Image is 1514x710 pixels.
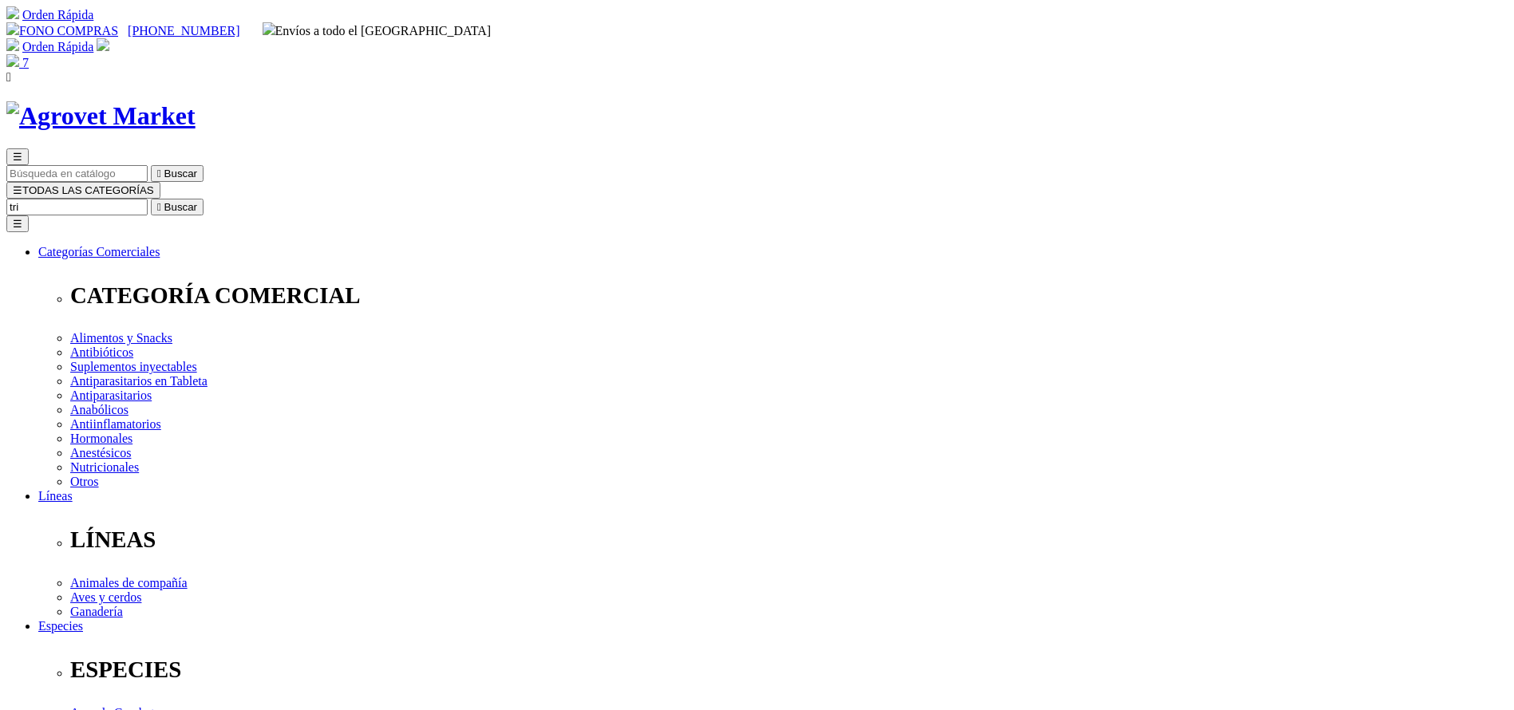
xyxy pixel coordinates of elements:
i:  [157,201,161,213]
input: Buscar [6,199,148,215]
i:  [6,70,11,84]
span: 7 [22,56,29,69]
a: Nutricionales [70,460,139,474]
a: 7 [6,56,29,69]
a: Anabólicos [70,403,128,416]
input: Buscar [6,165,148,182]
button: ☰ [6,148,29,165]
a: Acceda a su cuenta de cliente [97,40,109,53]
i:  [157,168,161,179]
a: Antiparasitarios [70,389,152,402]
a: Líneas [38,489,73,503]
a: Orden Rápida [22,40,93,53]
a: Suplementos inyectables [70,360,197,373]
button:  Buscar [151,165,204,182]
img: shopping-cart.svg [6,6,19,19]
img: delivery-truck.svg [263,22,275,35]
img: phone.svg [6,22,19,35]
a: Antiparasitarios en Tableta [70,374,208,388]
a: FONO COMPRAS [6,24,118,37]
span: Buscar [164,168,197,179]
span: ☰ [13,151,22,163]
a: [PHONE_NUMBER] [128,24,239,37]
p: CATEGORÍA COMERCIAL [70,282,1508,309]
button: ☰TODAS LAS CATEGORÍAS [6,182,160,199]
a: Categorías Comerciales [38,245,160,258]
span: ☰ [13,184,22,196]
a: Antiinflamatorios [70,417,161,431]
a: Anestésicos [70,446,131,460]
a: Alimentos y Snacks [70,331,172,345]
iframe: Brevo live chat [8,537,275,702]
p: LÍNEAS [70,527,1508,553]
a: Otros [70,475,99,488]
a: Antibióticos [70,345,133,359]
img: Agrovet Market [6,101,196,131]
img: shopping-bag.svg [6,54,19,67]
a: Orden Rápida [22,8,93,22]
span: Envíos a todo el [GEOGRAPHIC_DATA] [263,24,492,37]
span: Buscar [164,201,197,213]
img: user.svg [97,38,109,51]
img: shopping-cart.svg [6,38,19,51]
button: ☰ [6,215,29,232]
p: ESPECIES [70,657,1508,683]
a: Hormonales [70,432,132,445]
button:  Buscar [151,199,204,215]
